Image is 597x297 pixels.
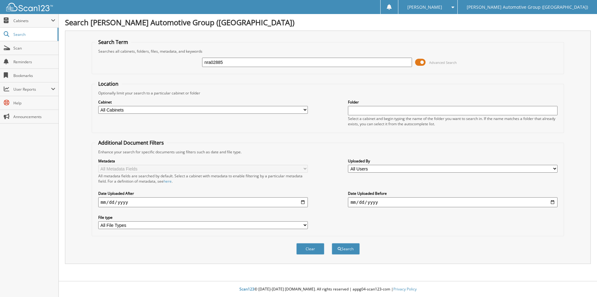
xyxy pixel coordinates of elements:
[95,149,561,155] div: Enhance your search for specific documents using filters such as date and file type.
[332,243,360,255] button: Search
[164,179,172,184] a: here
[393,286,417,292] a: Privacy Policy
[98,197,308,207] input: start
[566,267,597,297] iframe: Chat Widget
[407,5,442,9] span: [PERSON_NAME]
[95,139,167,146] legend: Additional Document Filters
[95,39,131,46] legend: Search Term
[429,60,457,65] span: Advanced Search
[348,116,558,127] div: Select a cabinet and begin typing the name of the folder you want to search in. If the name match...
[13,100,55,106] span: Help
[6,3,53,11] img: scan123-logo-white.svg
[13,32,54,37] span: Search
[98,158,308,164] label: Metadata
[348,158,558,164] label: Uploaded By
[467,5,588,9] span: [PERSON_NAME] Automotive Group ([GEOGRAPHIC_DATA])
[13,87,51,92] span: User Reports
[98,173,308,184] div: All metadata fields are searched by default. Select a cabinet with metadata to enable filtering b...
[13,18,51,23] span: Cabinets
[98,191,308,196] label: Date Uploaded After
[13,46,55,51] span: Scan
[98,99,308,105] label: Cabinet
[59,282,597,297] div: © [DATE]-[DATE] [DOMAIN_NAME]. All rights reserved | appg04-scan123-com |
[98,215,308,220] label: File type
[13,73,55,78] span: Bookmarks
[296,243,324,255] button: Clear
[348,191,558,196] label: Date Uploaded Before
[13,59,55,65] span: Reminders
[95,49,561,54] div: Searches all cabinets, folders, files, metadata, and keywords
[348,197,558,207] input: end
[95,80,122,87] legend: Location
[348,99,558,105] label: Folder
[65,17,591,27] h1: Search [PERSON_NAME] Automotive Group ([GEOGRAPHIC_DATA])
[239,286,254,292] span: Scan123
[95,90,561,96] div: Optionally limit your search to a particular cabinet or folder
[13,114,55,119] span: Announcements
